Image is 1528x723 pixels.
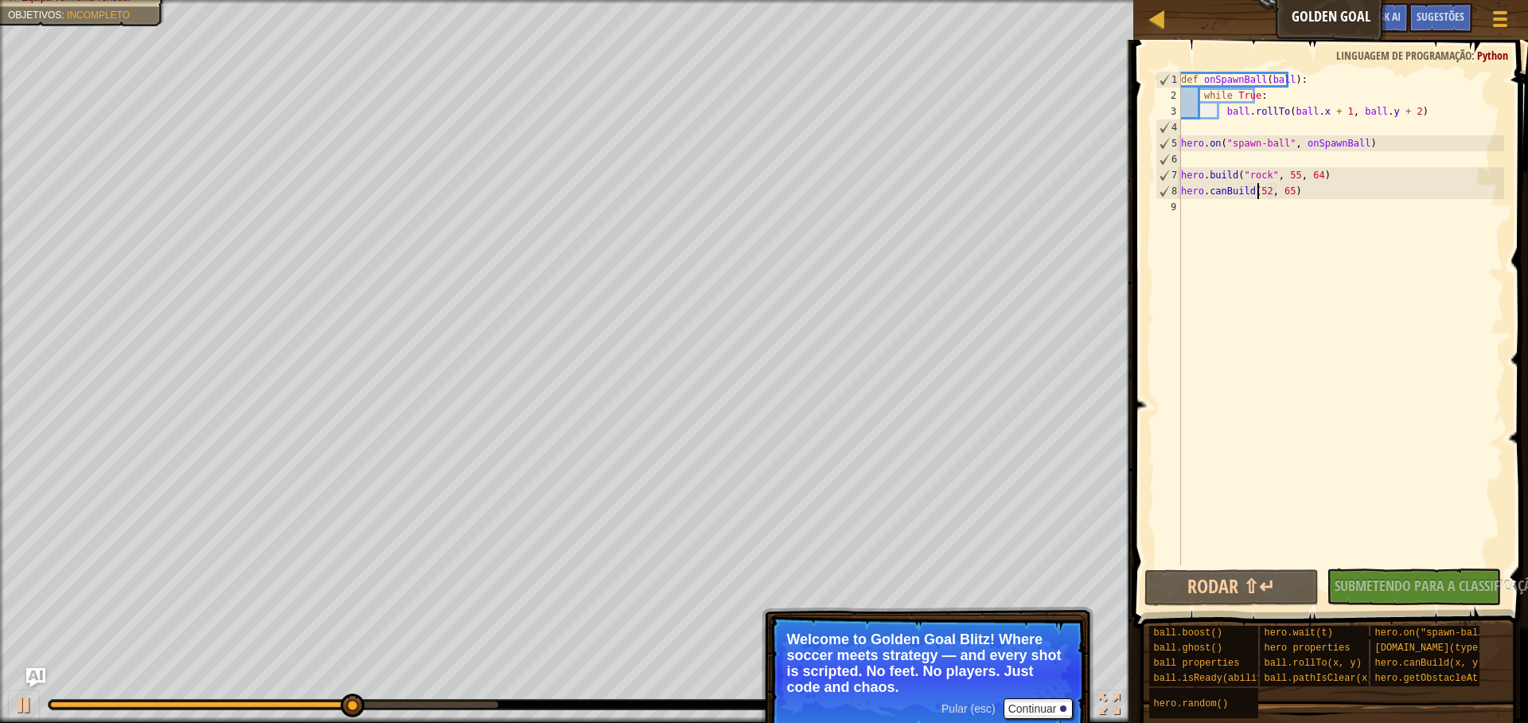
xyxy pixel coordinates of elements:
[1156,167,1181,183] div: 7
[1374,673,1512,684] span: hero.getObstacleAt(x, y)
[1004,698,1074,719] button: Continuar
[1264,643,1350,654] span: hero properties
[61,10,67,21] span: :
[1264,658,1361,669] span: ball.rollTo(x, y)
[786,631,1069,695] p: Welcome to Golden Goal Blitz! Where soccer meets strategy — and every shot is scripted. No feet. ...
[1374,643,1518,654] span: [DOMAIN_NAME](type, x, y)
[1156,135,1181,151] div: 5
[1153,627,1222,639] span: ball.boost()
[1417,9,1464,24] span: Sugestões
[1153,698,1228,709] span: hero.random()
[1156,183,1181,199] div: 8
[1156,88,1181,104] div: 2
[1480,3,1520,41] button: Mostrar menu do jogo
[67,10,130,21] span: Incompleto
[1093,690,1125,723] button: Toggle fullscreen
[941,702,996,715] span: Pular (esc)
[1374,9,1401,24] span: Ask AI
[1156,151,1181,167] div: 6
[1374,658,1483,669] span: hero.canBuild(x, y)
[1374,627,1512,639] span: hero.on("spawn-ball", f)
[1477,48,1508,63] span: Python
[1366,3,1409,33] button: Ask AI
[1156,119,1181,135] div: 4
[1336,48,1471,63] span: Linguagem de programação
[1153,658,1239,669] span: ball properties
[1156,199,1181,215] div: 9
[1156,104,1181,119] div: 3
[1471,48,1477,63] span: :
[1156,72,1181,88] div: 1
[1264,673,1390,684] span: ball.pathIsClear(x, y)
[8,690,40,723] button: Ctrl + P: Play
[1144,569,1319,606] button: Rodar ⇧↵
[26,668,45,687] button: Ask AI
[1153,673,1273,684] span: ball.isReady(ability)
[8,10,61,21] span: Objetivos
[1153,643,1222,654] span: ball.ghost()
[1264,627,1332,639] span: hero.wait(t)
